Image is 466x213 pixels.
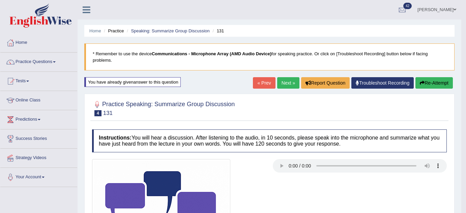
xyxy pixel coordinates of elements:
[415,77,453,89] button: Re-Attempt
[277,77,299,89] a: Next »
[0,91,77,108] a: Online Class
[301,77,350,89] button: Report Question
[0,149,77,165] a: Strategy Videos
[0,72,77,89] a: Tests
[92,129,447,152] h4: You will hear a discussion. After listening to the audio, in 10 seconds, please speak into the mi...
[0,53,77,69] a: Practice Questions
[351,77,414,89] a: Troubleshoot Recording
[253,77,275,89] a: « Prev
[0,168,77,185] a: Your Account
[103,110,113,116] small: 131
[403,3,412,9] span: 42
[211,28,224,34] li: 131
[92,99,235,116] h2: Practice Speaking: Summarize Group Discussion
[99,135,132,141] b: Instructions:
[84,77,181,87] div: You have already given answer to this question
[152,51,271,56] b: Communications - Microphone Array (AMD Audio Device)
[0,110,77,127] a: Predictions
[84,43,455,70] blockquote: * Remember to use the device for speaking practice. Or click on [Troubleshoot Recording] button b...
[89,28,101,33] a: Home
[0,33,77,50] a: Home
[0,129,77,146] a: Success Stories
[131,28,209,33] a: Speaking: Summarize Group Discussion
[102,28,124,34] li: Practice
[94,110,101,116] span: 4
